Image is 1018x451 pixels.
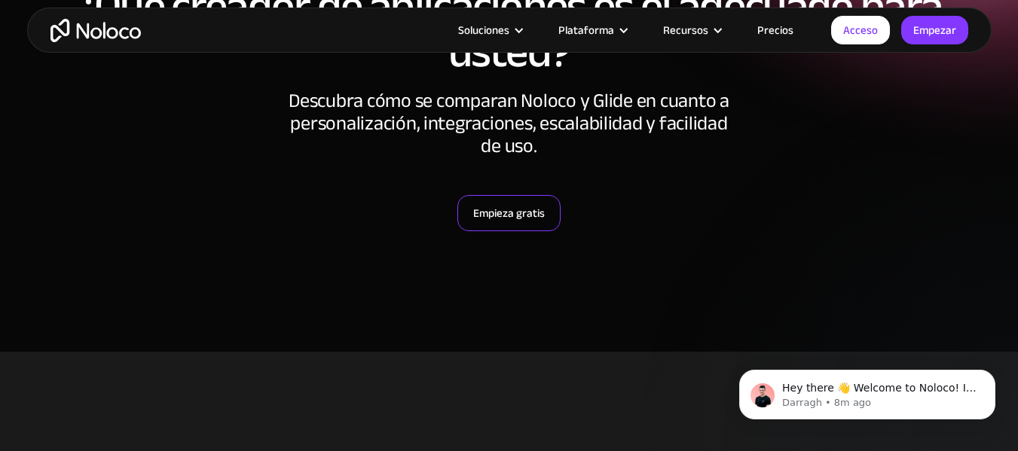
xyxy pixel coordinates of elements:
font: Empieza gratis [473,203,545,224]
div: Plataforma [540,20,644,40]
a: hogar [50,19,141,42]
font: Precios [757,20,793,41]
a: Empezar [901,16,968,44]
font: Descubra cómo se comparan Noloco y Glide en cuanto a personalización, integraciones, escalabilida... [289,82,729,164]
font: Soluciones [458,20,509,41]
div: Soluciones [439,20,540,40]
iframe: Mensaje de notificaciones del intercomunicador [717,338,1018,443]
div: Recursos [644,20,738,40]
font: Recursos [663,20,708,41]
font: Plataforma [558,20,614,41]
font: Acceso [843,20,878,41]
a: Precios [738,20,812,40]
a: Acceso [831,16,890,44]
font: Empezar [913,20,956,41]
a: Empieza gratis [457,195,561,231]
